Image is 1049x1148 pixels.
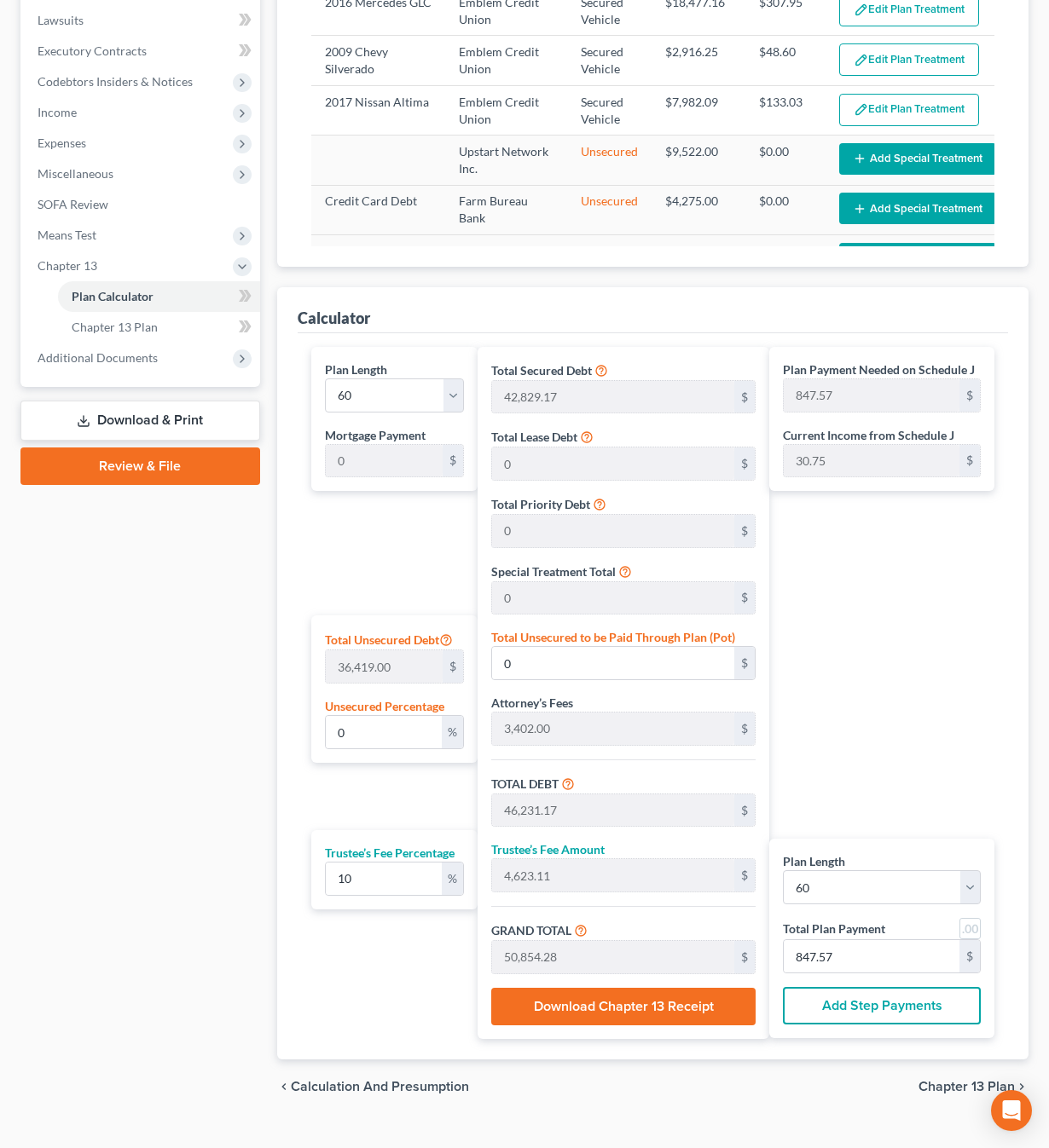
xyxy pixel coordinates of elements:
[854,102,868,117] img: edit-pencil-c1479a1de80d8dea1e2430c2f745a3c6a07e9d7aa2eeffe225670001d78357a8.svg
[24,189,260,220] a: SOFA Review
[567,136,652,185] td: Unsecured
[784,445,959,477] input: 0.00
[567,235,652,282] td: Unsecured
[783,426,954,444] label: Current Income from Schedule J
[311,235,445,282] td: Credit Card Debt
[492,941,734,973] input: 0.00
[491,495,590,513] label: Total Priority Debt
[652,36,745,85] td: $2,916.25
[491,840,605,858] label: Trustee’s Fee Amount
[491,921,571,939] label: GRAND TOTAL
[445,136,567,185] td: Upstart Network Inc.
[491,361,592,379] label: Total Secured Debt
[445,185,567,234] td: Farm Bureau Bank
[839,143,996,175] button: Add Special Treatment
[959,918,981,939] a: Round to nearest dollar
[326,650,443,683] input: 0.00
[442,862,463,895] div: %
[38,13,84,27] span: Lawsuits
[325,844,455,862] label: Trustee’s Fee Percentage
[745,185,826,234] td: $0.00
[491,775,559,793] label: TOTAL DEBT
[38,74,193,89] span: Codebtors Insiders & Notices
[445,36,567,85] td: Emblem Credit Union
[325,697,444,715] label: Unsecured Percentage
[959,379,980,412] div: $
[58,281,260,312] a: Plan Calculator
[567,85,652,135] td: Secured Vehicle
[734,712,755,745] div: $
[783,920,885,937] label: Total Plan Payment
[38,350,158,365] span: Additional Documents
[854,53,868,67] img: edit-pencil-c1479a1de80d8dea1e2430c2f745a3c6a07e9d7aa2eeffe225670001d78357a8.svg
[734,447,755,480] div: $
[734,794,755,827] div: $
[783,852,845,870] label: Plan Length
[24,5,260,36] a: Lawsuits
[443,650,463,683] div: $
[20,447,260,485] a: Review & File
[291,1080,469,1093] span: Calculation and Presumption
[325,426,426,444] label: Mortgage Payment
[652,136,745,185] td: $9,522.00
[325,629,453,649] label: Total Unsecured Debt
[445,85,567,135] td: Emblem Credit Union
[38,258,97,273] span: Chapter 13
[492,381,734,413] input: 0.00
[277,1080,291,1093] i: chevron_left
[38,197,108,211] span: SOFA Review
[277,1080,469,1093] button: chevron_left Calculation and Presumption
[491,694,573,712] label: Attorney’s Fees
[1015,1080,1029,1093] i: chevron_right
[745,136,826,185] td: $0.00
[38,105,77,119] span: Income
[311,85,445,135] td: 2017 Nissan Altima
[325,361,387,378] label: Plan Length
[491,428,577,446] label: Total Lease Debt
[492,515,734,547] input: 0.00
[839,193,996,224] button: Add Special Treatment
[24,36,260,66] a: Executory Contracts
[72,320,158,334] span: Chapter 13 Plan
[734,515,755,547] div: $
[567,185,652,234] td: Unsecured
[491,628,735,646] label: Total Unsecured to be Paid Through Plan (Pot)
[959,445,980,477] div: $
[298,308,370,328] div: Calculator
[443,445,463,477] div: $
[783,987,981,1024] button: Add Step Payments
[745,235,826,282] td: $0.00
[839,43,979,76] button: Edit Plan Treatment
[492,582,734,614] input: 0.00
[959,940,980,972] div: $
[492,647,734,679] input: 0.00
[734,859,755,891] div: $
[38,228,96,242] span: Means Test
[839,243,996,274] button: Add Special Treatment
[492,447,734,480] input: 0.00
[652,85,745,135] td: $7,982.09
[919,1080,1029,1093] button: Chapter 13 Plan chevron_right
[652,185,745,234] td: $4,275.00
[326,862,442,895] input: 0.00
[784,940,959,972] input: 0.00
[734,381,755,413] div: $
[311,185,445,234] td: Credit Card Debt
[745,85,826,135] td: $133.03
[38,43,147,58] span: Executory Contracts
[442,716,463,748] div: %
[784,379,959,412] input: 0.00
[445,235,567,282] td: Amex
[652,235,745,282] td: $1,183.00
[38,136,86,150] span: Expenses
[326,716,442,748] input: 0.00
[734,941,755,973] div: $
[991,1090,1032,1131] div: Open Intercom Messenger
[491,988,756,1025] button: Download Chapter 13 Receipt
[38,166,113,181] span: Miscellaneous
[311,36,445,85] td: 2009 Chevy Silverado
[72,289,154,303] span: Plan Calculator
[734,647,755,679] div: $
[854,3,868,17] img: edit-pencil-c1479a1de80d8dea1e2430c2f745a3c6a07e9d7aa2eeffe225670001d78357a8.svg
[326,445,443,477] input: 0.00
